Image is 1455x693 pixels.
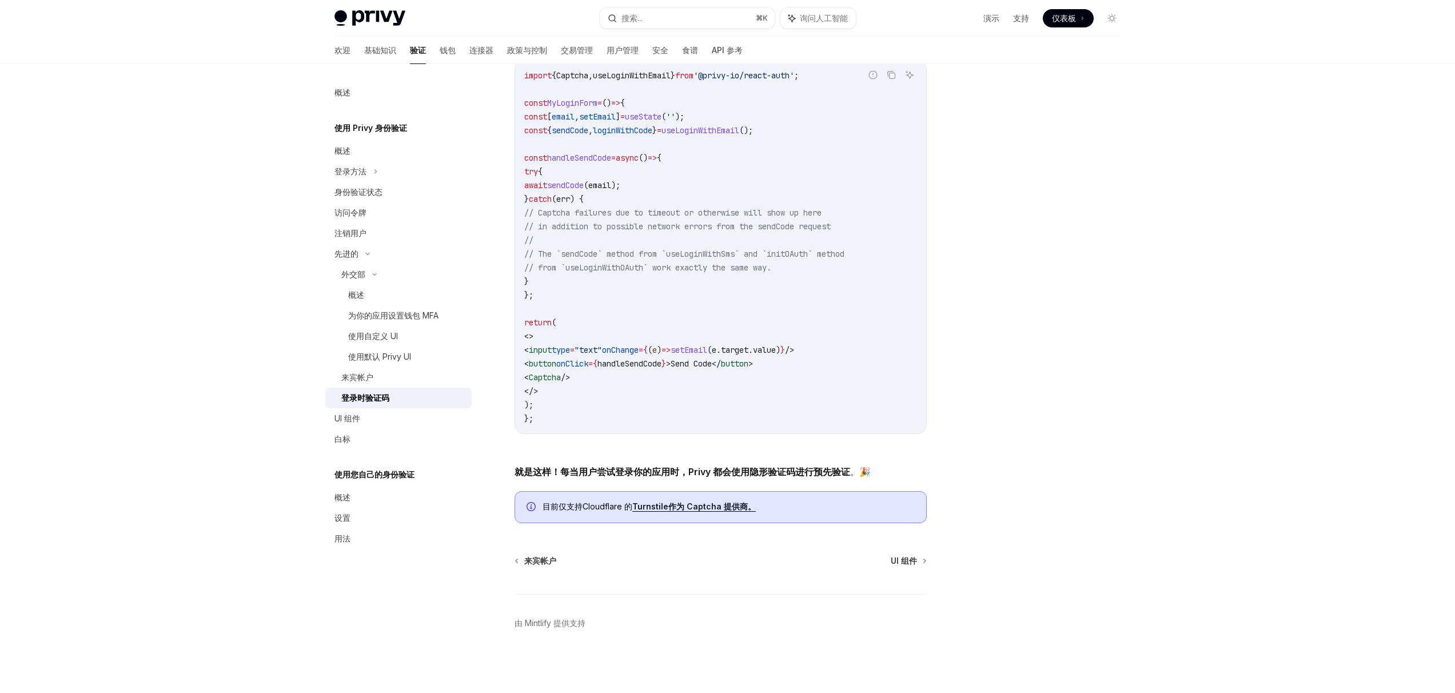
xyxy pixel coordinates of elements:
[524,276,529,286] span: }
[325,528,472,549] a: 用法
[866,67,880,82] button: 报告错误代码
[469,37,493,64] a: 连接器
[527,502,538,513] svg: 信息
[325,346,472,367] a: 使用默认 Privy UI
[507,37,547,64] a: 政策与控制
[602,345,639,355] span: onChange
[552,345,570,355] span: type
[325,487,472,508] a: 概述
[334,10,405,26] img: 灯光标志
[334,37,350,64] a: 欢迎
[524,180,547,190] span: await
[983,13,999,24] a: 演示
[891,556,917,565] font: UI 组件
[529,372,561,383] span: Captcha
[712,359,721,369] span: </
[657,153,661,163] span: {
[524,262,771,273] span: // from `useLoginWithOAuth` work exactly the same way.
[600,8,775,29] button: 搜索...⌘K
[556,194,570,204] span: err
[648,345,652,355] span: (
[325,367,472,388] a: 来宾帐户
[712,37,743,64] a: API 参考
[785,345,794,355] span: />
[616,153,639,163] span: async
[648,153,657,163] span: =>
[639,153,648,163] span: ()
[524,359,529,369] span: <
[593,125,652,136] span: loginWithCode
[652,37,668,64] a: 安全
[632,501,756,511] font: Turnstile作为 Captcha 提供商。
[538,166,543,177] span: {
[515,618,585,628] font: 由 Mintlify 提供支持
[334,434,350,444] font: 白标
[469,45,493,55] font: 连接器
[348,310,439,320] font: 为你的应用设置钱包 MFA
[334,533,350,543] font: 用法
[547,153,611,163] span: handleSendCode
[607,45,639,55] font: 用户管理
[611,153,616,163] span: =
[334,228,366,238] font: 注销用户
[850,466,871,477] font: 。🎉
[341,269,365,279] font: 外交部
[707,345,712,355] span: (
[547,98,597,108] span: MyLoginForm
[593,70,671,81] span: useLoginWithEmail
[748,359,753,369] span: >
[1043,9,1094,27] a: 仪表板
[671,345,707,355] span: setEmail
[602,98,611,108] span: ()
[800,13,848,23] font: 询问人工智能
[652,45,668,55] font: 安全
[611,180,620,190] span: );
[652,125,657,136] span: }
[721,345,748,355] span: target
[561,45,593,55] font: 交易管理
[334,45,350,55] font: 欢迎
[1103,9,1121,27] button: 切换暗模式
[763,14,768,22] font: K
[524,249,844,259] span: // The `sendCode` method from `useLoginWithSms` and `initOAuth` method
[588,359,593,369] span: =
[524,153,547,163] span: const
[543,501,583,511] font: 目前仅支持
[682,45,698,55] font: 食谱
[524,345,529,355] span: <
[1013,13,1029,24] a: 支持
[583,501,632,511] font: Cloudflare 的
[529,345,552,355] span: input
[334,123,407,133] font: 使用 Privy 身份验证
[524,372,529,383] span: <
[780,8,856,29] button: 询问人工智能
[524,221,831,232] span: // in addition to possible network errors from the sendCode request
[524,194,529,204] span: }
[675,111,684,122] span: );
[325,305,472,326] a: 为你的应用设置钱包 MFA
[410,45,426,55] font: 验证
[524,235,533,245] span: //
[334,513,350,523] font: 设置
[348,331,398,341] font: 使用自定义 UI
[524,98,547,108] span: const
[584,180,588,190] span: (
[794,70,799,81] span: ;
[593,359,597,369] span: {
[334,492,350,502] font: 概述
[524,331,533,341] span: <>
[675,70,693,81] span: from
[515,618,585,629] a: 由 Mintlify 提供支持
[552,125,588,136] span: sendCode
[661,359,666,369] span: }
[661,111,666,122] span: (
[884,67,899,82] button: 复制代码块中的内容
[671,359,712,369] span: Send Code
[575,345,602,355] span: "text"
[620,98,625,108] span: {
[529,359,556,369] span: button
[325,141,472,161] a: 概述
[570,194,584,204] span: ) {
[712,345,716,355] span: e
[891,555,926,567] a: UI 组件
